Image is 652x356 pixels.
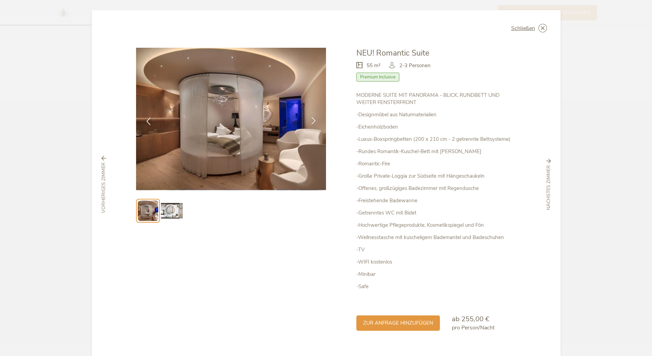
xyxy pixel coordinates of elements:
p: -Safe [356,283,516,290]
p: -Wellnesstasche mit kuscheligem Bademantel und Badeschuhen [356,234,516,241]
p: -Offenes, großzügiges Badezimmer mit Regendusche [356,185,516,192]
p: -Getrenntes WC mit Bidet [356,209,516,217]
p: -Minibar [356,271,516,278]
p: -Luxus-Boxspringbetten (200 x 210 cm - 2 getrennte Bettsysteme) [356,136,516,143]
p: -Eichenholzboden [356,123,516,131]
p: -WIFI kostenlos [356,258,516,266]
img: NEU! Romantic Suite [136,48,326,190]
p: -Freistehende Badewanne [356,197,516,204]
span: zur Anfrage hinzufügen [363,320,433,327]
img: Preview [161,200,183,222]
span: pro Person/Nacht [452,324,494,331]
span: nächstes Zimmer [545,165,552,210]
p: -Große Private-Loggia zur Südseite mit Hängeschaukeln [356,173,516,180]
p: -TV [356,246,516,253]
p: -Rundes Romantik-Kuschel-Bett mit [PERSON_NAME] [356,148,516,155]
img: Preview [138,201,158,221]
p: -Designmöbel aus Naturmaterialien [356,111,516,118]
p: -Romantic-Fire [356,160,516,167]
span: ab 255,00 € [452,314,489,324]
p: MODERNE SUITE MIT PANORAMA - BLICK, RUNDBETT UND WEITER FENSTERFRONT [356,92,516,106]
p: -Hochwertige Pflegeprodukte, Kosmetikspiegel und Fön [356,222,516,229]
span: vorheriges Zimmer [100,162,107,213]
